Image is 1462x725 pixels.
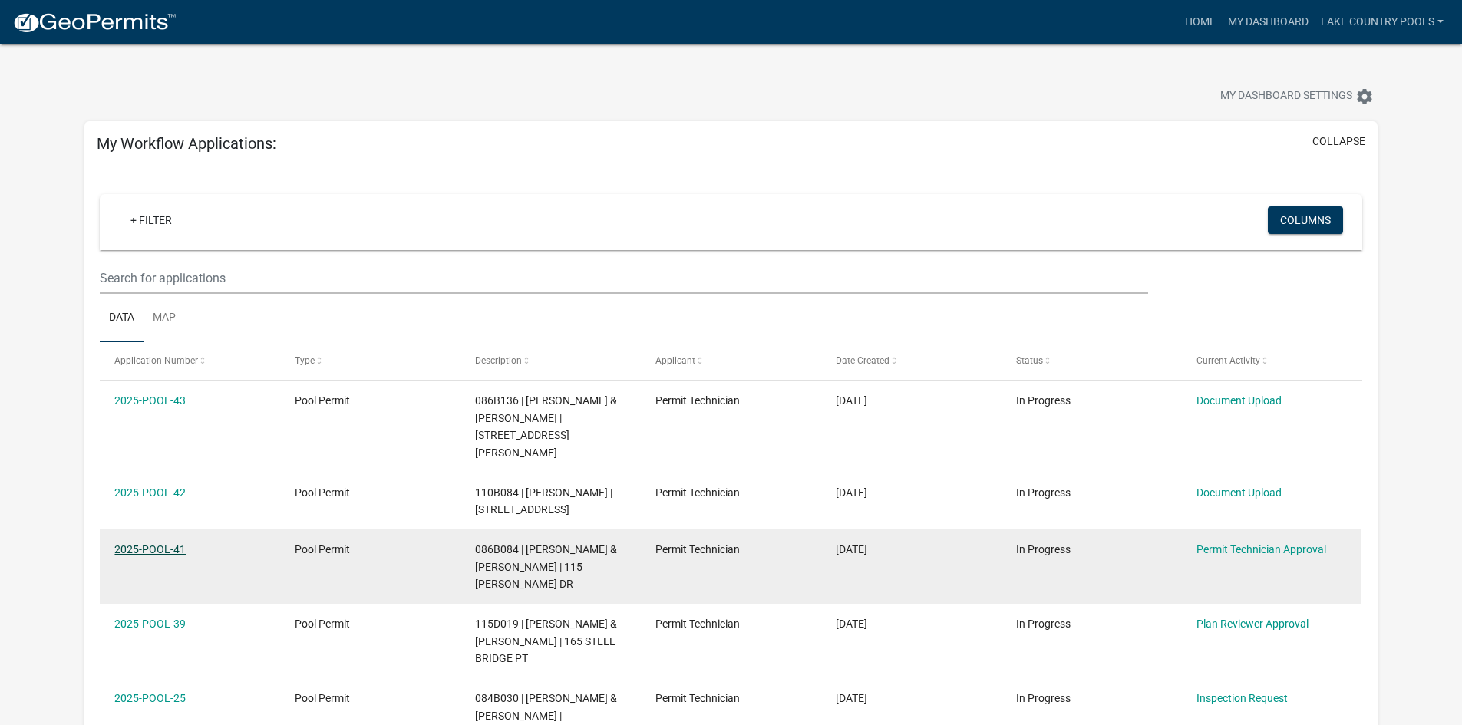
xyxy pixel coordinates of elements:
span: In Progress [1016,692,1071,704]
span: 110B084 | ROSENWASSER STEVEN J | 139 WOODHAVEN DR [475,486,612,516]
a: + Filter [118,206,184,234]
datatable-header-cell: Applicant [641,342,821,379]
button: collapse [1312,133,1365,150]
span: 115D019 | LEVENGOOD GARY A & LISA K | 165 STEEL BRIDGE PT [475,618,617,665]
span: Permit Technician [655,543,740,555]
input: Search for applications [100,262,1147,294]
a: Data [100,294,144,343]
span: Current Activity [1196,355,1260,366]
span: Permit Technician [655,692,740,704]
span: Permit Technician [655,618,740,630]
datatable-header-cell: Description [460,342,641,379]
span: Applicant [655,355,695,366]
span: 09/02/2025 [836,543,867,555]
a: 2025-POOL-41 [114,543,186,555]
datatable-header-cell: Current Activity [1181,342,1361,379]
span: Description [475,355,522,366]
a: Map [144,294,185,343]
a: My Dashboard [1222,8,1315,37]
span: 086B084 | STRICKLAND WILLIAM A & CATHERINE P | 115 EMMA DR [475,543,617,591]
span: Date Created [836,355,889,366]
a: 2025-POOL-42 [114,486,186,499]
a: 2025-POOL-39 [114,618,186,630]
span: 08/11/2025 [836,618,867,630]
a: Document Upload [1196,394,1282,407]
a: 2025-POOL-25 [114,692,186,704]
button: My Dashboard Settingssettings [1208,81,1386,111]
span: Pool Permit [295,692,350,704]
span: In Progress [1016,394,1071,407]
span: Permit Technician [655,394,740,407]
span: 09/08/2025 [836,394,867,407]
span: Pool Permit [295,486,350,499]
a: Permit Technician Approval [1196,543,1326,555]
a: Plan Reviewer Approval [1196,618,1309,630]
a: Document Upload [1196,486,1282,499]
span: Pool Permit [295,618,350,630]
span: 086B136 | SCHOEN RANDY & ELIZABETH | 129 SINCLAIR DR [475,394,617,459]
span: In Progress [1016,618,1071,630]
datatable-header-cell: Status [1001,342,1181,379]
datatable-header-cell: Date Created [821,342,1002,379]
button: Columns [1268,206,1343,234]
a: Home [1179,8,1222,37]
span: 03/28/2025 [836,692,867,704]
span: Status [1016,355,1043,366]
a: Inspection Request [1196,692,1288,704]
h5: My Workflow Applications: [97,134,276,153]
datatable-header-cell: Application Number [100,342,280,379]
span: Pool Permit [295,394,350,407]
span: My Dashboard Settings [1220,87,1352,106]
span: Type [295,355,315,366]
span: Pool Permit [295,543,350,555]
span: In Progress [1016,486,1071,499]
span: Application Number [114,355,198,366]
span: 09/03/2025 [836,486,867,499]
a: 2025-POOL-43 [114,394,186,407]
datatable-header-cell: Type [280,342,460,379]
span: In Progress [1016,543,1071,555]
a: Lake Country Pools [1315,8,1450,37]
i: settings [1355,87,1374,106]
span: Permit Technician [655,486,740,499]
